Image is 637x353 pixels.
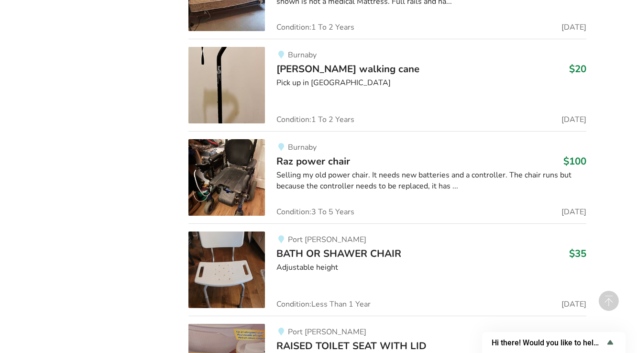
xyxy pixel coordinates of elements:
[276,154,350,168] span: Raz power chair
[569,63,586,75] h3: $20
[276,23,354,31] span: Condition: 1 To 2 Years
[288,234,366,245] span: Port [PERSON_NAME]
[288,327,366,337] span: Port [PERSON_NAME]
[561,116,586,123] span: [DATE]
[276,247,401,260] span: BATH OR SHAWER CHAIR
[276,339,427,353] span: RAISED TOILET SEAT WITH LID
[188,39,586,131] a: mobility-hugo walking caneBurnaby[PERSON_NAME] walking cane$20Pick up in [GEOGRAPHIC_DATA]Conditi...
[188,139,265,216] img: mobility-raz power chair
[188,223,586,316] a: bathroom safety-bath or shawer chairPort [PERSON_NAME]BATH OR SHAWER CHAIR$35Adjustable heightCon...
[288,142,317,153] span: Burnaby
[188,232,265,308] img: bathroom safety-bath or shawer chair
[569,247,586,260] h3: $35
[188,131,586,223] a: mobility-raz power chair BurnabyRaz power chair$100Selling my old power chair. It needs new batte...
[563,155,586,167] h3: $100
[276,300,371,308] span: Condition: Less Than 1 Year
[276,208,354,216] span: Condition: 3 To 5 Years
[561,300,586,308] span: [DATE]
[188,47,265,123] img: mobility-hugo walking cane
[276,116,354,123] span: Condition: 1 To 2 Years
[276,77,586,88] div: Pick up in [GEOGRAPHIC_DATA]
[276,62,419,76] span: [PERSON_NAME] walking cane
[276,170,586,192] div: Selling my old power chair. It needs new batteries and a controller. The chair runs but because t...
[492,338,604,347] span: Hi there! Would you like to help us improve AssistList?
[561,208,586,216] span: [DATE]
[276,262,586,273] div: Adjustable height
[288,50,317,60] span: Burnaby
[561,23,586,31] span: [DATE]
[492,337,616,348] button: Show survey - Hi there! Would you like to help us improve AssistList?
